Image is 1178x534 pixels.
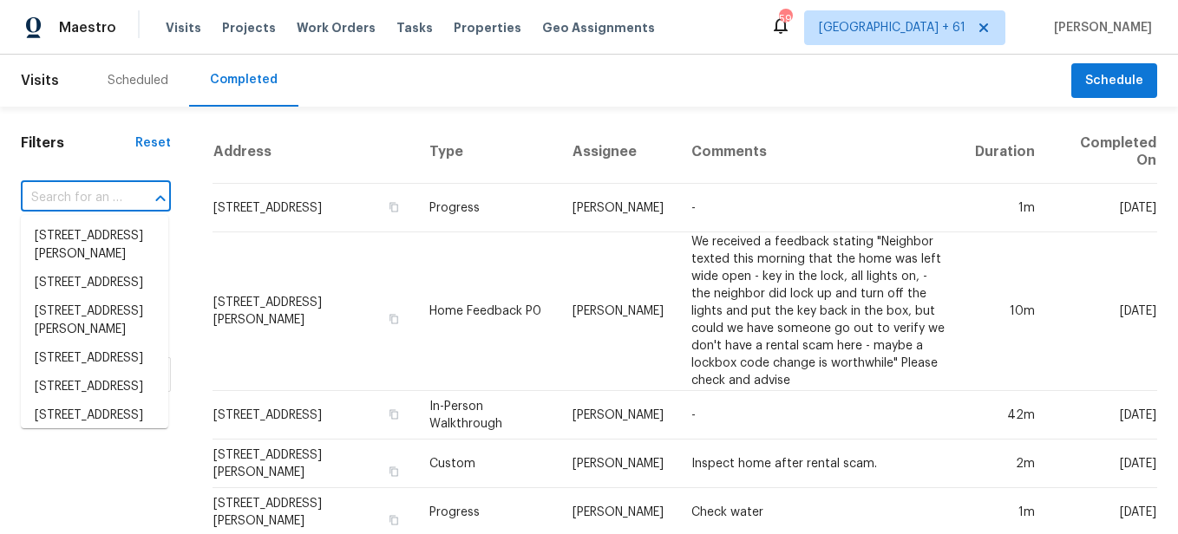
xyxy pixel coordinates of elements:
td: Home Feedback P0 [416,232,560,391]
th: Duration [961,120,1049,184]
button: Close [148,186,173,211]
div: Scheduled [108,72,168,89]
span: Work Orders [297,19,376,36]
span: Schedule [1085,70,1143,92]
td: Progress [416,184,560,232]
li: [STREET_ADDRESS] [21,269,168,297]
td: [DATE] [1049,440,1157,488]
span: Geo Assignments [542,19,655,36]
div: Reset [135,134,171,152]
input: Search for an address... [21,185,122,212]
td: 2m [961,440,1049,488]
td: 42m [961,391,1049,440]
span: Maestro [59,19,116,36]
button: Copy Address [386,407,402,422]
h1: Filters [21,134,135,152]
td: [STREET_ADDRESS] [213,391,416,440]
li: [STREET_ADDRESS][PERSON_NAME] [21,297,168,344]
li: [STREET_ADDRESS] [21,401,168,430]
td: [PERSON_NAME] [559,184,677,232]
th: Assignee [559,120,677,184]
td: [DATE] [1049,391,1157,440]
span: [PERSON_NAME] [1047,19,1152,36]
td: [DATE] [1049,184,1157,232]
span: Projects [222,19,276,36]
button: Schedule [1071,63,1157,99]
td: 10m [961,232,1049,391]
li: [STREET_ADDRESS] [21,344,168,373]
td: - [677,391,961,440]
td: Custom [416,440,560,488]
td: [DATE] [1049,232,1157,391]
span: Tasks [396,22,433,34]
span: Visits [21,62,59,100]
td: We received a feedback stating "Neighbor texted this morning that the home was left wide open - k... [677,232,961,391]
span: Properties [454,19,521,36]
td: [STREET_ADDRESS][PERSON_NAME] [213,440,416,488]
td: In-Person Walkthrough [416,391,560,440]
td: - [677,184,961,232]
th: Comments [677,120,961,184]
span: [GEOGRAPHIC_DATA] + 61 [819,19,965,36]
th: Completed On [1049,120,1157,184]
div: Completed [210,71,278,88]
li: [STREET_ADDRESS] [21,373,168,401]
td: [PERSON_NAME] [559,391,677,440]
button: Copy Address [386,311,402,327]
th: Address [213,120,416,184]
button: Copy Address [386,464,402,479]
td: [STREET_ADDRESS] [213,184,416,232]
li: [STREET_ADDRESS][PERSON_NAME] [21,222,168,269]
td: [PERSON_NAME] [559,232,677,391]
td: [PERSON_NAME] [559,440,677,488]
div: 596 [779,10,791,28]
button: Copy Address [386,199,402,215]
span: Visits [166,19,201,36]
button: Copy Address [386,512,402,528]
th: Type [416,120,560,184]
td: Inspect home after rental scam. [677,440,961,488]
td: [STREET_ADDRESS][PERSON_NAME] [213,232,416,391]
td: 1m [961,184,1049,232]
